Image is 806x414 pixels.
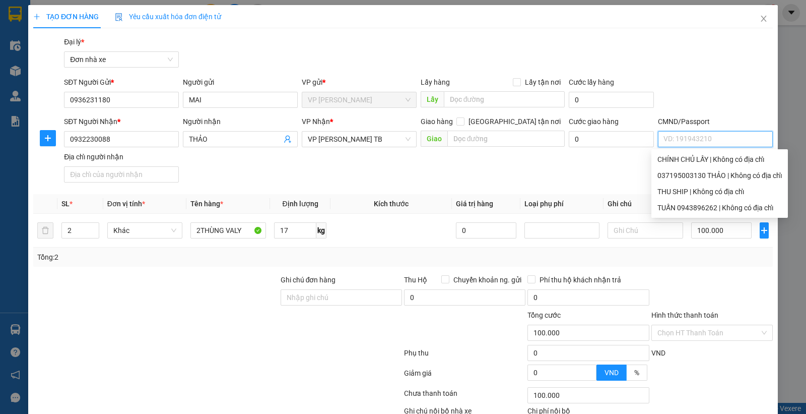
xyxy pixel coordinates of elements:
[449,274,525,285] span: Chuyển khoản ng. gửi
[308,92,411,107] span: VP Lê Duẩn
[658,116,773,127] div: CMND/Passport
[651,200,788,216] div: TUẤN 0943896262 | Không có địa chỉ
[535,274,625,285] span: Phí thu hộ khách nhận trả
[64,116,179,127] div: SĐT Người Nhận
[308,132,411,147] span: VP Trần Phú TB
[456,200,493,208] span: Giá trị hàng
[113,223,177,238] span: Khác
[604,369,619,377] span: VND
[190,222,266,239] input: VD: Bàn, Ghế
[520,194,604,214] th: Loại phụ phí
[651,167,788,184] div: 037195003130 THẢO | Không có địa chỉ
[281,289,402,306] input: Ghi chú đơn hàng
[657,170,782,181] div: 037195003130 THẢO | Không có địa chỉ
[374,200,409,208] span: Kích thước
[33,13,40,20] span: plus
[464,116,565,127] span: [GEOGRAPHIC_DATA] tận nơi
[657,186,782,197] div: THU SHIP | Không có địa chỉ
[37,252,312,263] div: Tổng: 2
[527,311,561,319] span: Tổng cước
[760,15,768,23] span: close
[651,349,665,357] span: VND
[651,311,718,319] label: Hình thức thanh toán
[456,222,516,239] input: 0
[284,135,292,143] span: user-add
[33,13,99,21] span: TẠO ĐƠN HÀNG
[61,200,70,208] span: SL
[64,151,179,162] div: Địa chỉ người nhận
[421,131,447,147] span: Giao
[107,200,145,208] span: Đơn vị tính
[760,222,769,239] button: plus
[421,78,450,86] span: Lấy hàng
[750,5,778,33] button: Close
[521,77,565,88] span: Lấy tận nơi
[657,202,782,213] div: TUẤN 0943896262 | Không có địa chỉ
[115,13,221,21] span: Yêu cầu xuất hóa đơn điện tử
[302,117,330,126] span: VP Nhận
[634,369,639,377] span: %
[281,276,336,284] label: Ghi chú đơn hàng
[183,116,298,127] div: Người nhận
[569,78,614,86] label: Cước lấy hàng
[421,117,453,126] span: Giao hàng
[190,200,223,208] span: Tên hàng
[657,154,782,165] div: CHÍNH CHỦ LẤY | Không có địa chỉ
[569,117,619,126] label: Cước giao hàng
[447,131,565,147] input: Dọc đường
[403,347,526,365] div: Phụ thu
[316,222,326,239] span: kg
[183,77,298,88] div: Người gửi
[115,13,123,21] img: icon
[608,222,683,239] input: Ghi Chú
[651,184,788,200] div: THU SHIP | Không có địa chỉ
[651,151,788,167] div: CHÍNH CHỦ LẤY | Không có địa chỉ
[70,52,173,67] span: Đơn nhà xe
[283,200,318,208] span: Định lượng
[64,38,84,46] span: Đại lý
[404,276,427,284] span: Thu Hộ
[403,388,526,405] div: Chưa thanh toán
[444,91,565,107] input: Dọc đường
[64,77,179,88] div: SĐT Người Gửi
[603,194,687,214] th: Ghi chú
[40,134,55,142] span: plus
[403,368,526,385] div: Giảm giá
[302,77,417,88] div: VP gửi
[37,222,53,239] button: delete
[64,166,179,183] input: Địa chỉ của người nhận
[421,91,444,107] span: Lấy
[760,226,768,234] span: plus
[569,131,654,147] input: Cước giao hàng
[569,92,654,108] input: Cước lấy hàng
[40,130,56,146] button: plus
